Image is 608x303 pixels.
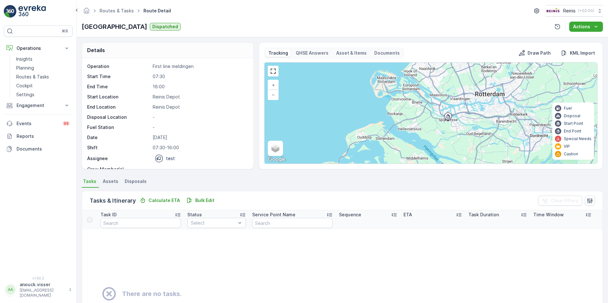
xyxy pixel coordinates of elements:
[268,50,288,56] p: Tracking
[87,114,150,120] p: Disposal Location
[184,197,217,204] button: Bulk Edit
[122,289,182,299] h2: There are no tasks.
[374,50,400,56] p: Documents
[551,198,578,204] p: Clear Filters
[20,288,66,298] p: [EMAIL_ADDRESS][DOMAIN_NAME]
[4,143,73,155] a: Documents
[166,155,175,162] p: test
[87,46,105,54] p: Details
[538,196,582,206] button: Clear Filters
[4,42,73,55] button: Operations
[266,155,287,164] a: Open this area in Google Maps (opens a new window)
[14,64,73,72] a: Planning
[153,114,247,120] p: -
[153,124,247,131] p: -
[16,56,32,62] p: Insights
[62,29,68,34] p: ⌘B
[564,144,570,149] p: VIP
[153,145,247,151] p: 07:30-16:00
[153,84,247,90] p: 16:00
[252,212,295,218] p: Service Point Name
[137,197,183,204] button: Calculate ETA
[153,104,247,110] p: Reinis Depot
[564,136,591,141] p: Special Needs
[82,22,147,31] p: [GEOGRAPHIC_DATA]
[87,145,150,151] p: Shift
[17,133,70,139] p: Reports
[546,5,603,17] button: Reinis(+02:00)
[125,178,147,185] span: Disposals
[100,212,117,218] p: Task ID
[83,10,90,15] a: Homepage
[16,65,34,71] p: Planning
[90,196,136,205] p: Tasks & Itinerary
[268,90,278,99] a: Zoom Out
[4,99,73,112] button: Engagement
[564,121,583,126] p: Start Point
[252,218,333,228] input: Search
[17,146,70,152] p: Documents
[268,80,278,90] a: Zoom In
[14,90,73,99] a: Settings
[563,8,576,14] p: Reinis
[16,83,33,89] p: Cockpit
[4,5,17,18] img: logo
[468,212,499,218] p: Task Duration
[17,120,59,127] p: Events
[5,285,16,295] div: AA
[152,24,178,30] p: Dispatched
[87,155,108,162] p: Assignee
[546,7,561,14] img: Reinis-Logo-Vrijstaand_Tekengebied-1-copy2_aBO4n7j.png
[4,130,73,143] a: Reports
[564,113,580,118] p: Disposal
[564,106,572,111] p: Fuel
[4,281,73,298] button: AAanouck.visser[EMAIL_ADDRESS][DOMAIN_NAME]
[14,55,73,64] a: Insights
[404,212,412,218] p: ETA
[17,45,60,51] p: Operations
[87,94,150,100] p: Start Location
[87,134,150,141] p: Date
[17,102,60,109] p: Engagement
[578,8,594,13] p: ( +02:00 )
[87,63,150,70] p: Operation
[142,8,172,14] span: Route Detail
[516,49,553,57] button: Draw Path
[103,178,118,185] span: Assets
[153,166,247,172] p: -
[272,92,275,97] span: −
[564,129,581,134] p: End Point
[187,212,202,218] p: Status
[573,24,590,30] p: Actions
[150,23,181,30] button: Dispatched
[149,197,180,204] p: Calculate ETA
[4,276,73,280] span: v 1.50.2
[191,220,236,226] p: Select
[153,134,247,141] p: [DATE]
[18,5,46,18] img: logo_light-DOdMpM7g.png
[64,121,69,126] p: 99
[272,82,275,88] span: +
[195,197,214,204] p: Bulk Edit
[339,212,361,218] p: Sequence
[83,178,96,185] span: Tasks
[87,84,150,90] p: End Time
[14,72,73,81] a: Routes & Tasks
[4,117,73,130] a: Events99
[564,151,578,157] p: Caution
[296,50,328,56] p: QHSE Answers
[87,73,150,80] p: Start Time
[87,166,150,172] p: Crew Member(s)
[558,49,598,57] button: KML Import
[528,50,551,56] p: Draw Path
[153,73,247,80] p: 07:30
[266,155,287,164] img: Google
[533,212,564,218] p: Time Window
[569,22,603,32] button: Actions
[153,63,247,70] p: First line meldingen
[268,141,282,155] a: Layers
[87,124,150,131] p: Fuel Station
[268,66,278,76] a: View Fullscreen
[570,50,595,56] p: KML Import
[100,8,134,13] a: Routes & Tasks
